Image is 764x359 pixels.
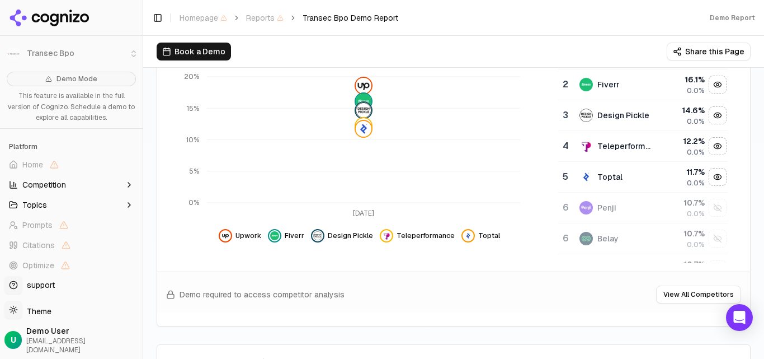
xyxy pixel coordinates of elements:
p: This feature is available in the full version of Cognizo. Schedule a demo to explore all capabili... [7,91,136,124]
span: Upwork [235,231,261,240]
span: Transec Bpo Demo Report [303,12,398,24]
div: Fiverr [597,79,620,90]
span: Teleperformance [397,231,455,240]
span: 0.0% [687,86,705,95]
img: design pickle [313,231,322,240]
div: 6 [563,232,568,245]
button: Hide teleperformance data [380,229,455,243]
button: Hide design pickle data [311,229,373,243]
div: Design Pickle [597,110,649,121]
div: Open Intercom Messenger [726,304,753,331]
span: 0.0% [687,179,705,188]
tr: 2fiverrFiverr16.1%0.0%Hide fiverr data [558,69,728,100]
button: Show helpware data [709,260,727,278]
img: upwork [221,231,230,240]
button: Hide toptal data [709,168,727,186]
span: support [22,279,55,291]
tspan: 10% [186,136,199,144]
div: Penji [597,202,616,213]
nav: breadcrumb [180,12,398,24]
img: teleperformance [382,231,391,240]
tspan: 15% [187,104,199,113]
span: Citations [22,240,55,251]
span: Homepage [180,12,227,24]
span: 0.0% [687,240,705,249]
button: Hide teleperformance data [709,137,727,155]
tr: 10.7%Show helpware data [558,254,728,285]
img: toptal [579,170,593,184]
span: U [11,334,16,346]
img: fiverr [579,78,593,91]
span: 0.0% [687,148,705,157]
tr: 6penjiPenji10.7%0.0%Show penji data [558,193,728,223]
span: Theme [22,306,51,316]
div: 10.7 % [663,259,705,270]
div: 3 [563,109,568,122]
div: 10.7 % [663,197,705,208]
div: 10.7 % [663,228,705,239]
div: 12.2 % [663,136,705,147]
img: toptal [464,231,473,240]
div: Teleperformance [597,141,654,152]
span: Optimize [22,260,54,271]
div: 14.6 % [663,105,705,116]
img: upwork [356,78,371,94]
div: Demo Report [710,13,755,22]
span: Reports [246,12,284,24]
img: toptal [356,122,371,137]
span: Demo User [26,325,138,337]
img: fiverr [356,94,371,109]
span: 0.0% [687,117,705,126]
span: 0.0% [687,209,705,218]
button: Hide fiverr data [709,76,727,94]
div: Belay [597,233,619,244]
img: teleperformance [356,118,371,134]
span: Home [22,159,43,170]
span: Design Pickle [328,231,373,240]
button: Show penji data [709,199,727,217]
button: Show belay data [709,230,727,248]
button: Hide design pickle data [709,106,727,124]
button: Competition [4,176,138,194]
div: 16.1 % [663,74,705,85]
tr: 6belayBelay10.7%0.0%Show belay data [558,223,728,254]
span: Prompts [22,220,53,231]
div: 6 [563,201,568,215]
tr: 4teleperformanceTeleperformance12.2%0.0%Hide teleperformance data [558,131,728,162]
div: Platform [4,138,138,156]
button: Share this Page [667,43,751,60]
button: View All Competitors [656,286,741,304]
span: Topics [22,199,47,211]
span: Fiverr [285,231,304,240]
img: design pickle [579,109,593,122]
button: Topics [4,196,138,214]
div: 2 [563,78,568,91]
div: Toptal [597,171,622,183]
tspan: 0% [188,199,199,208]
button: Hide fiverr data [268,229,304,243]
button: Hide upwork data [219,229,261,243]
div: 4 [563,139,568,153]
tr: 3design pickleDesign Pickle14.6%0.0%Hide design pickle data [558,100,728,131]
img: penji [579,201,593,215]
div: 11.7 % [663,166,705,178]
span: Demo Mode [56,74,97,83]
button: Book a Demo [157,43,231,60]
img: belay [579,232,593,245]
tspan: [DATE] [353,209,374,218]
button: Hide toptal data [461,229,500,243]
tspan: 5% [189,167,199,176]
span: [EMAIL_ADDRESS][DOMAIN_NAME] [26,337,138,355]
span: Toptal [478,231,500,240]
img: teleperformance [579,139,593,153]
div: 5 [563,170,568,184]
span: Demo required to access competitor analysis [180,289,345,300]
span: Competition [22,179,66,190]
img: design pickle [356,103,371,119]
tr: 5toptalToptal11.7%0.0%Hide toptal data [558,162,728,193]
img: fiverr [270,231,279,240]
tspan: 20% [184,73,199,82]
